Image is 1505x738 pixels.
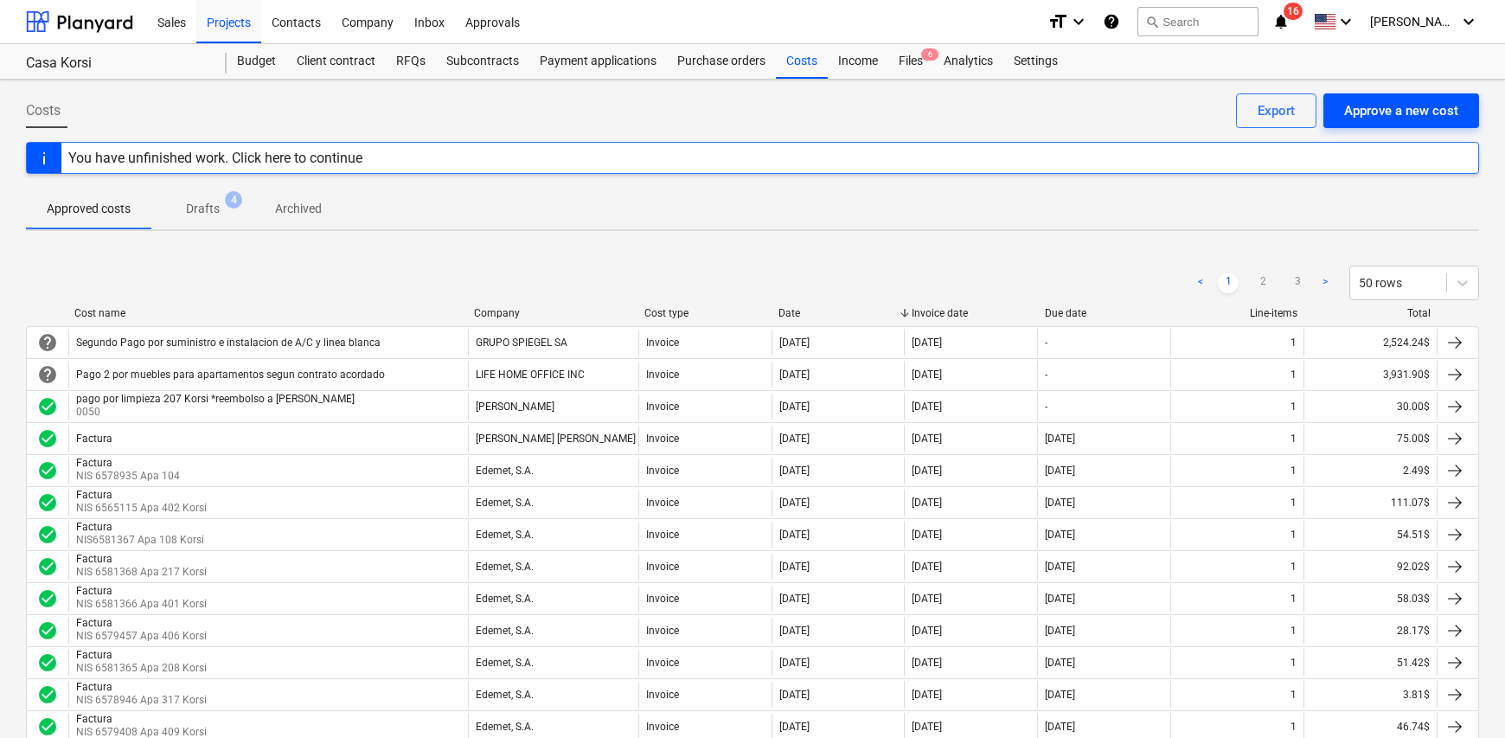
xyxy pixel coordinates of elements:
[779,529,810,541] div: [DATE]
[76,501,207,516] p: NIS 6565115 Apa 402 Korsi
[37,396,58,417] div: Invoice was approved
[1303,425,1437,452] div: 75.00$
[1303,489,1437,517] div: 111.07$
[779,689,810,701] div: [DATE]
[37,716,58,737] div: Invoice was approved
[1045,689,1075,701] div: [DATE]
[646,657,679,669] div: Invoice
[1344,99,1458,122] div: Approve a new cost
[1290,529,1297,541] div: 1
[667,44,776,79] a: Purchase orders
[76,629,207,644] p: NIS 6579457 Apa 406 Korsi
[386,44,436,79] a: RFQs
[1290,465,1297,477] div: 1
[76,649,203,661] div: Factura
[646,401,679,413] div: Invoice
[912,561,942,573] div: [DATE]
[1045,497,1075,509] div: [DATE]
[646,625,679,637] div: Invoice
[1045,625,1075,637] div: [DATE]
[1290,369,1297,381] div: 1
[476,465,534,477] div: Edemet, S.A.
[912,307,1031,319] div: Invoice date
[779,433,810,445] div: [DATE]
[1045,529,1075,541] div: [DATE]
[76,405,358,420] p: 0050
[529,44,667,79] div: Payment applications
[1045,465,1075,477] div: [DATE]
[779,337,810,349] div: [DATE]
[1303,649,1437,677] div: 51.42$
[37,396,58,417] span: check_circle
[779,657,810,669] div: [DATE]
[912,401,942,413] div: [DATE]
[76,469,180,484] p: NIS 6578935 Apa 104
[828,44,888,79] a: Income
[776,44,828,79] a: Costs
[37,460,58,481] span: check_circle
[1419,655,1505,738] div: Widget de chat
[779,369,810,381] div: [DATE]
[76,597,207,612] p: NIS 6581366 Apa 401 Korsi
[1290,497,1297,509] div: 1
[225,191,242,209] span: 4
[76,617,203,629] div: Factura
[37,460,58,481] div: Invoice was approved
[1145,15,1159,29] span: search
[1287,273,1308,293] a: Page 3
[76,565,207,580] p: NIS 6581368 Apa 217 Korsi
[76,457,176,469] div: Factura
[646,721,679,733] div: Invoice
[646,369,679,381] div: Invoice
[37,492,58,513] span: check_circle
[1303,361,1437,388] div: 3,931.90$
[933,44,1003,79] div: Analytics
[912,337,942,349] div: [DATE]
[37,620,58,641] span: check_circle
[1236,93,1316,128] button: Export
[1045,433,1075,445] div: [DATE]
[37,428,58,449] span: check_circle
[912,721,942,733] div: [DATE]
[912,369,942,381] div: [DATE]
[1290,337,1297,349] div: 1
[912,625,942,637] div: [DATE]
[1290,401,1297,413] div: 1
[286,44,386,79] a: Client contract
[26,100,61,121] span: Costs
[74,307,460,319] div: Cost name
[1303,457,1437,485] div: 2.49$
[476,401,554,413] div: [PERSON_NAME]
[1047,11,1068,32] i: format_size
[1323,93,1479,128] button: Approve a new cost
[37,652,58,673] span: check_circle
[76,489,203,501] div: Factura
[227,44,286,79] a: Budget
[912,433,942,445] div: [DATE]
[476,689,534,701] div: Edemet, S.A.
[779,465,810,477] div: [DATE]
[1258,99,1295,122] div: Export
[779,497,810,509] div: [DATE]
[476,625,534,637] div: Edemet, S.A.
[76,713,203,725] div: Factura
[47,200,131,218] p: Approved costs
[1303,617,1437,645] div: 28.17$
[37,588,58,609] div: Invoice was approved
[76,681,203,693] div: Factura
[1315,273,1335,293] a: Next page
[912,529,942,541] div: [DATE]
[1458,11,1479,32] i: keyboard_arrow_down
[778,307,898,319] div: Date
[646,529,679,541] div: Invoice
[1284,3,1303,20] span: 16
[37,556,58,577] div: Invoice was approved
[1252,273,1273,293] a: Page 2
[1045,721,1075,733] div: [DATE]
[476,593,534,605] div: Edemet, S.A.
[646,497,679,509] div: Invoice
[779,625,810,637] div: [DATE]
